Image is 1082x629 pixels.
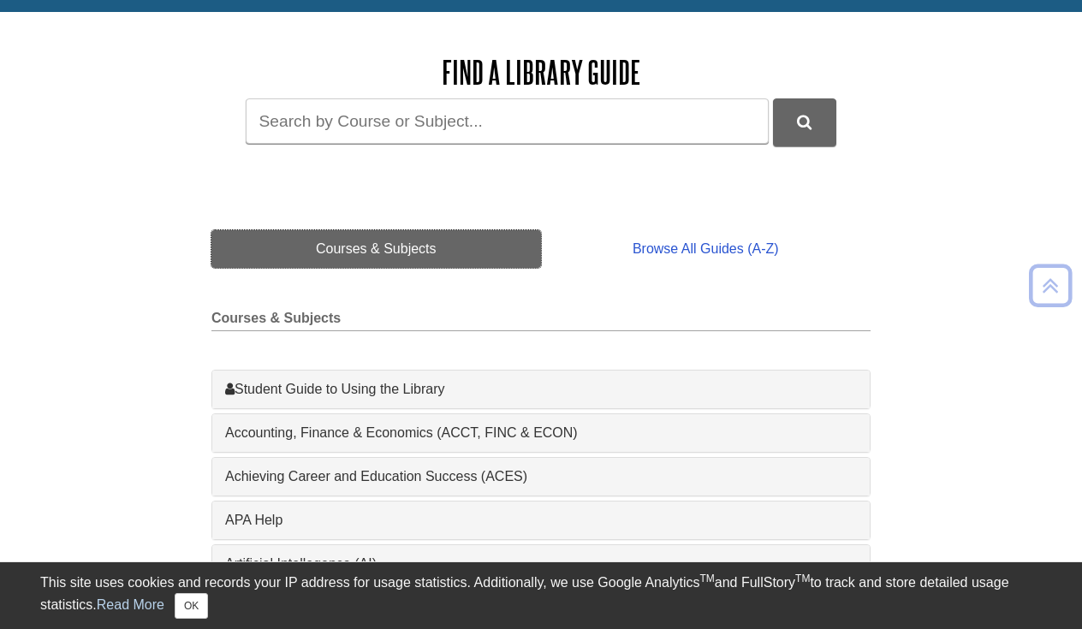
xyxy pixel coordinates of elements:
a: Artificial Intellegence (AI) [225,554,857,574]
button: DU Library Guides Search [773,98,836,145]
input: Search by Course or Subject... [246,98,769,144]
a: Browse All Guides (A-Z) [541,230,871,268]
a: Student Guide to Using the Library [225,379,857,400]
sup: TM [795,573,810,584]
a: APA Help [225,510,857,531]
a: Read More [97,597,164,612]
a: Achieving Career and Education Success (ACES) [225,466,857,487]
a: Back to Top [1023,274,1078,297]
div: This site uses cookies and records your IP address for usage statistics. Additionally, we use Goo... [40,573,1042,619]
button: Close [175,593,208,619]
h2: Courses & Subjects [211,311,871,331]
i: Search Library Guides [797,115,811,130]
a: Courses & Subjects [211,230,541,268]
sup: TM [699,573,714,584]
a: Accounting, Finance & Economics (ACCT, FINC & ECON) [225,423,857,443]
h2: Find a Library Guide [211,55,871,90]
